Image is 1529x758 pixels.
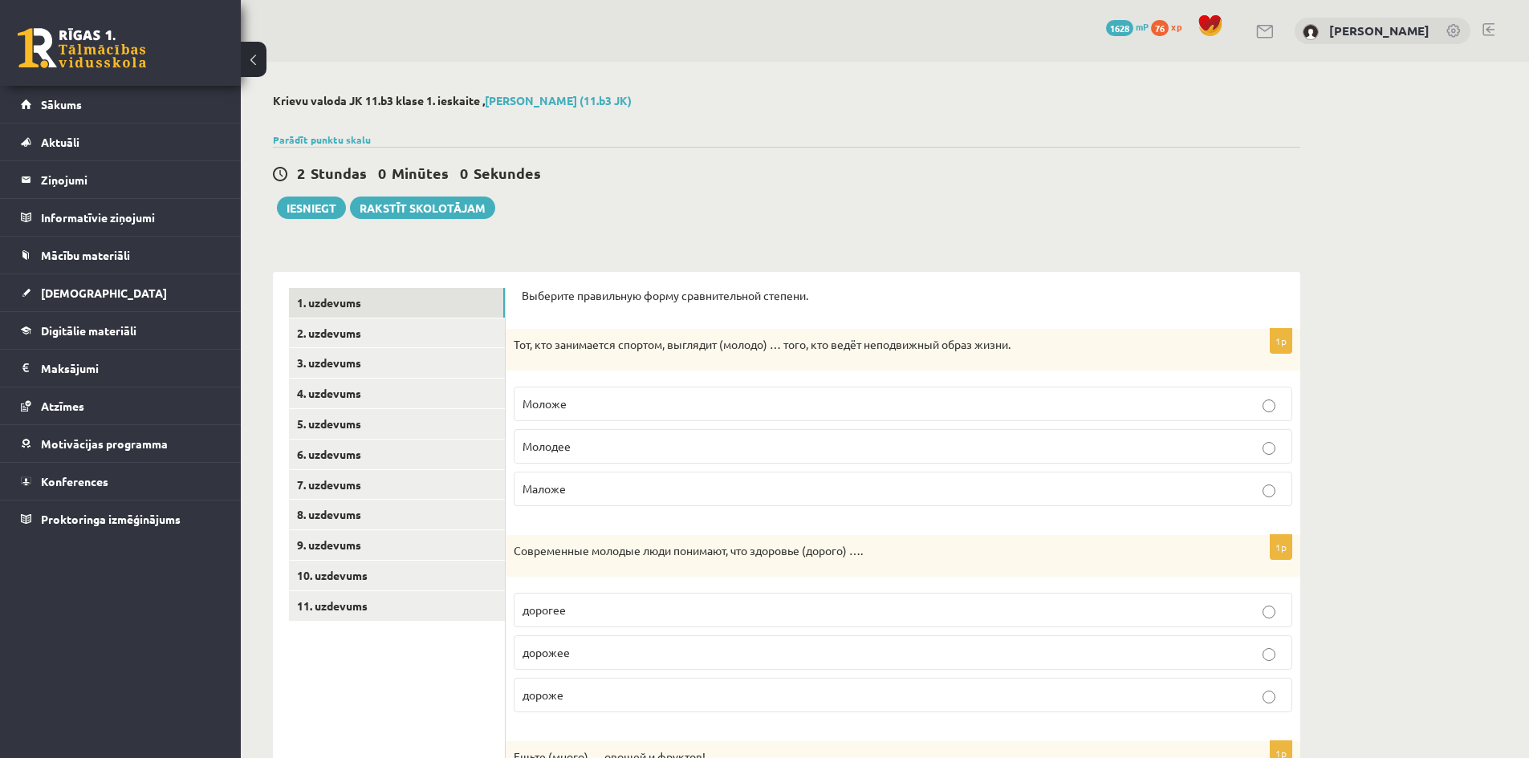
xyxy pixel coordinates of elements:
p: Тот, кто занимается спортом, выглядит (молодо) … того, кто ведёт неподвижный образ жизни. [514,337,1212,353]
a: Sākums [21,86,221,123]
legend: Maksājumi [41,350,221,387]
span: дорогее [523,602,566,617]
a: 76 xp [1151,20,1189,33]
span: 2 [297,164,305,182]
input: Молодее [1263,442,1275,455]
span: Digitālie materiāli [41,323,136,338]
span: mP [1136,20,1149,33]
input: Маложе [1263,484,1275,497]
a: 1. uzdevums [289,288,505,318]
a: Atzīmes [21,387,221,424]
button: Iesniegt [277,197,346,219]
p: 1p [1270,534,1292,560]
legend: Ziņojumi [41,161,221,198]
a: Parādīt punktu skalu [273,133,371,146]
span: Aktuāli [41,135,79,149]
a: Aktuāli [21,124,221,160]
p: Выберите правильную форму сравнительной степени. [522,288,1284,304]
a: 5. uzdevums [289,409,505,439]
a: Konferences [21,463,221,500]
input: дорогее [1263,606,1275,618]
span: Молодее [523,439,571,453]
span: Sākums [41,97,82,111]
a: 4. uzdevums [289,379,505,408]
span: Proktoringa izmēģinājums [41,512,181,526]
a: 8. uzdevums [289,500,505,529]
span: 0 [378,164,386,182]
a: Informatīvie ziņojumi [21,199,221,236]
span: xp [1171,20,1181,33]
a: 9. uzdevums [289,530,505,560]
span: Atzīmes [41,399,84,413]
a: 7. uzdevums [289,470,505,500]
span: Stundas [311,164,367,182]
input: Моложе [1263,399,1275,412]
span: Motivācijas programma [41,436,168,451]
a: Rakstīt skolotājam [350,197,495,219]
a: [DEMOGRAPHIC_DATA] [21,274,221,311]
a: Motivācijas programma [21,425,221,462]
span: Sekundes [474,164,541,182]
a: Ziņojumi [21,161,221,198]
input: дорожее [1263,648,1275,661]
span: Маложе [523,481,566,496]
span: дороже [523,687,563,702]
a: Mācību materiāli [21,237,221,274]
p: 1p [1270,328,1292,354]
span: [DEMOGRAPHIC_DATA] [41,286,167,300]
input: дороже [1263,691,1275,703]
h2: Krievu valoda JK 11.b3 klase 1. ieskaite , [273,94,1300,107]
p: Современные молодые люди понимают, что здоровье (дорого) …. [514,543,1212,559]
a: Maksājumi [21,350,221,387]
a: Proktoringa izmēģinājums [21,501,221,537]
span: 76 [1151,20,1169,36]
a: 11. uzdevums [289,591,505,621]
a: [PERSON_NAME] [1329,22,1429,39]
span: Konferences [41,474,108,488]
a: 10. uzdevums [289,561,505,590]
a: [PERSON_NAME] (11.b3 JK) [485,93,632,107]
span: 0 [460,164,468,182]
span: 1628 [1106,20,1133,36]
a: Digitālie materiāli [21,312,221,349]
legend: Informatīvie ziņojumi [41,199,221,236]
span: дорожее [523,645,570,659]
span: Minūtes [392,164,449,182]
a: Rīgas 1. Tālmācības vidusskola [18,28,146,68]
a: 3. uzdevums [289,348,505,378]
a: 2. uzdevums [289,318,505,348]
a: 1628 mP [1106,20,1149,33]
span: Моложе [523,396,567,411]
a: 6. uzdevums [289,440,505,469]
img: Andželīna Salukauri [1303,24,1319,40]
span: Mācību materiāli [41,248,130,262]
